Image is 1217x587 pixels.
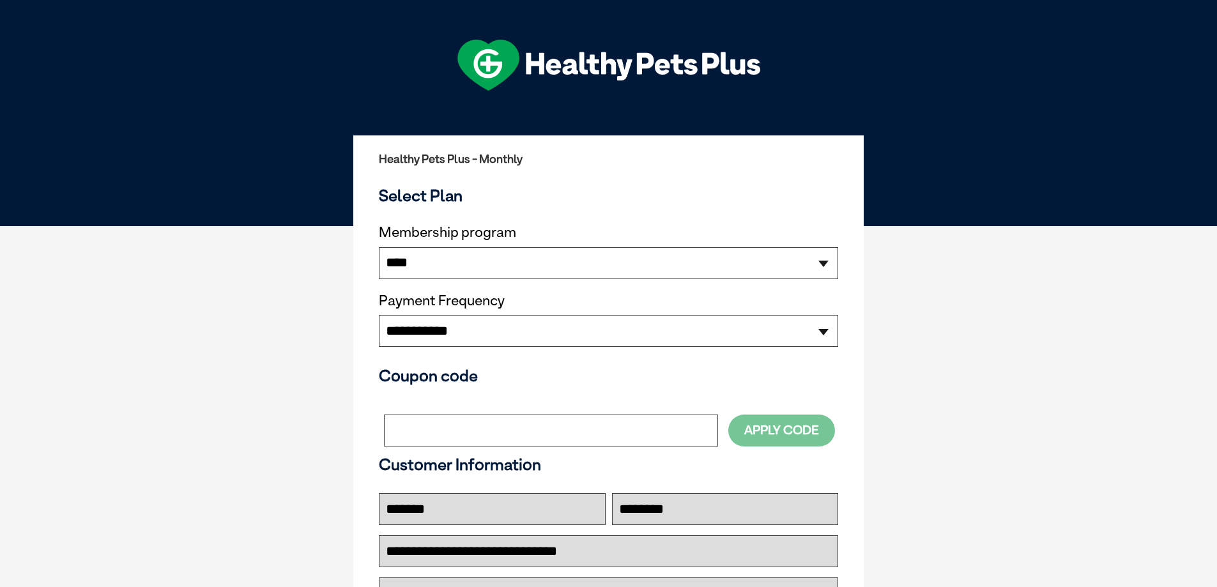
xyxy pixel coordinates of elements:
label: Membership program [379,224,838,241]
label: Payment Frequency [379,293,505,309]
h3: Customer Information [379,455,838,474]
img: hpp-logo-landscape-green-white.png [457,40,760,91]
h3: Select Plan [379,186,838,205]
button: Apply Code [728,415,835,446]
h2: Healthy Pets Plus - Monthly [379,153,838,165]
h3: Coupon code [379,366,838,385]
